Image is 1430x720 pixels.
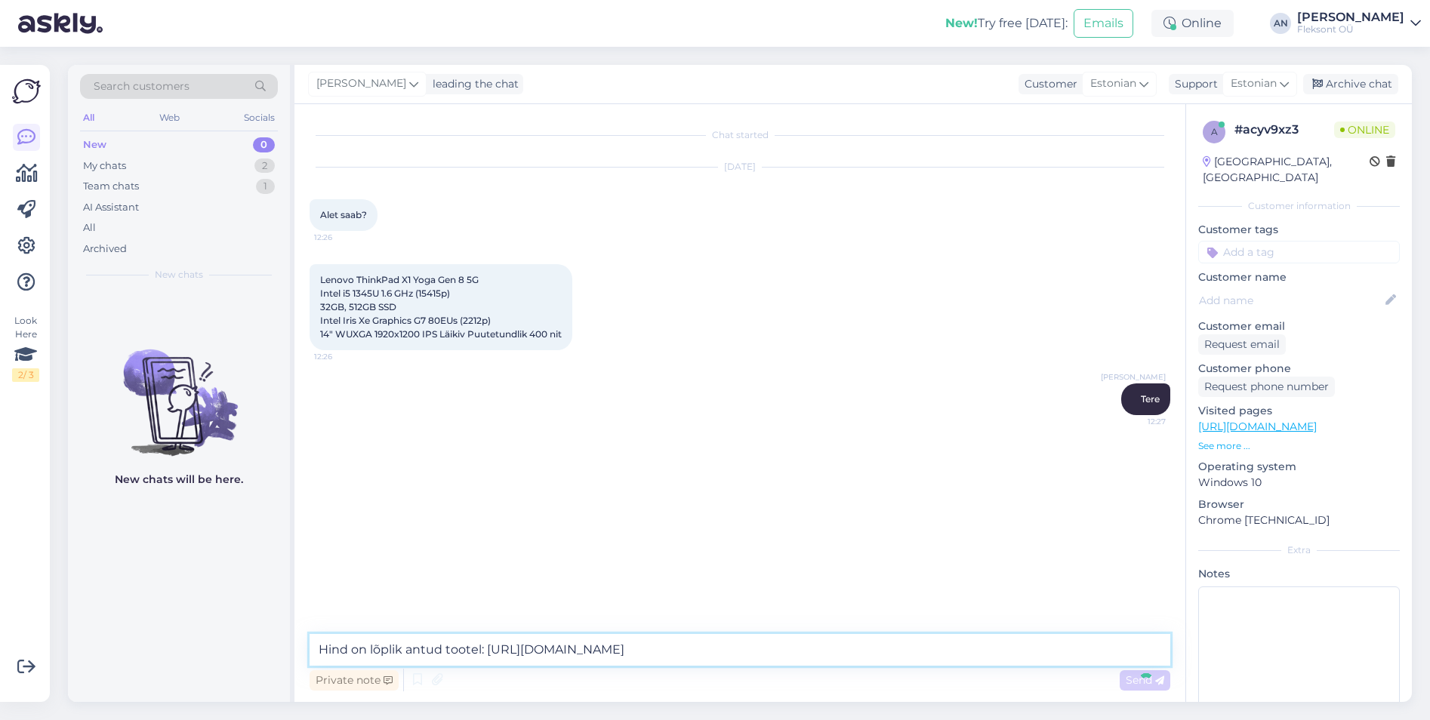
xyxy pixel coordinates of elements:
p: Operating system [1198,459,1400,475]
p: Browser [1198,497,1400,512]
div: Web [156,108,183,128]
input: Add a tag [1198,241,1400,263]
b: New! [945,16,978,30]
div: All [80,108,97,128]
span: Tere [1141,393,1160,405]
p: See more ... [1198,439,1400,453]
span: [PERSON_NAME] [316,75,406,92]
div: Customer [1019,76,1077,92]
div: [DATE] [310,160,1170,174]
span: 12:26 [314,351,371,362]
div: Look Here [12,314,39,382]
div: All [83,220,96,235]
span: 12:26 [314,232,371,243]
span: Estonian [1231,75,1277,92]
div: Online [1151,10,1234,37]
span: 12:27 [1109,416,1166,427]
div: # acyv9xz3 [1234,121,1334,139]
img: Askly Logo [12,77,41,106]
a: [URL][DOMAIN_NAME] [1198,420,1317,433]
button: Emails [1074,9,1133,38]
span: [PERSON_NAME] [1101,371,1166,383]
p: Customer tags [1198,222,1400,238]
div: 1 [256,179,275,194]
span: Lenovo ThinkPad X1 Yoga Gen 8 5G Intel i5 1345U 1.6 GHz (15415p) 32GB, 512GB SSD Intel Iris Xe Gr... [320,274,562,340]
p: Visited pages [1198,403,1400,419]
div: Chat started [310,128,1170,142]
span: New chats [155,268,203,282]
div: Socials [241,108,278,128]
div: 2 [254,158,275,174]
span: Search customers [94,78,190,94]
span: Alet saab? [320,209,367,220]
div: AI Assistant [83,200,139,215]
span: Online [1334,122,1395,138]
div: Team chats [83,179,139,194]
input: Add name [1199,292,1382,309]
div: Archived [83,242,127,257]
div: Extra [1198,543,1400,557]
div: leading the chat [427,76,519,92]
div: Support [1169,76,1218,92]
p: Customer name [1198,269,1400,285]
div: [GEOGRAPHIC_DATA], [GEOGRAPHIC_DATA] [1203,154,1370,186]
div: My chats [83,158,126,174]
div: Request email [1198,334,1286,355]
p: Windows 10 [1198,475,1400,491]
p: Customer email [1198,318,1400,334]
div: Try free [DATE]: [945,14,1068,32]
p: New chats will be here. [115,472,243,488]
div: Customer information [1198,199,1400,213]
div: 0 [253,137,275,152]
span: Estonian [1090,75,1136,92]
div: Archive chat [1303,74,1398,94]
a: [PERSON_NAME]Fleksont OÜ [1297,11,1421,35]
p: Customer phone [1198,361,1400,377]
div: New [83,137,106,152]
p: Chrome [TECHNICAL_ID] [1198,512,1400,528]
div: [PERSON_NAME] [1297,11,1404,23]
span: a [1211,126,1218,137]
div: AN [1270,13,1291,34]
img: No chats [68,322,290,458]
div: 2 / 3 [12,368,39,382]
div: Fleksont OÜ [1297,23,1404,35]
div: Request phone number [1198,377,1335,397]
p: Notes [1198,566,1400,582]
